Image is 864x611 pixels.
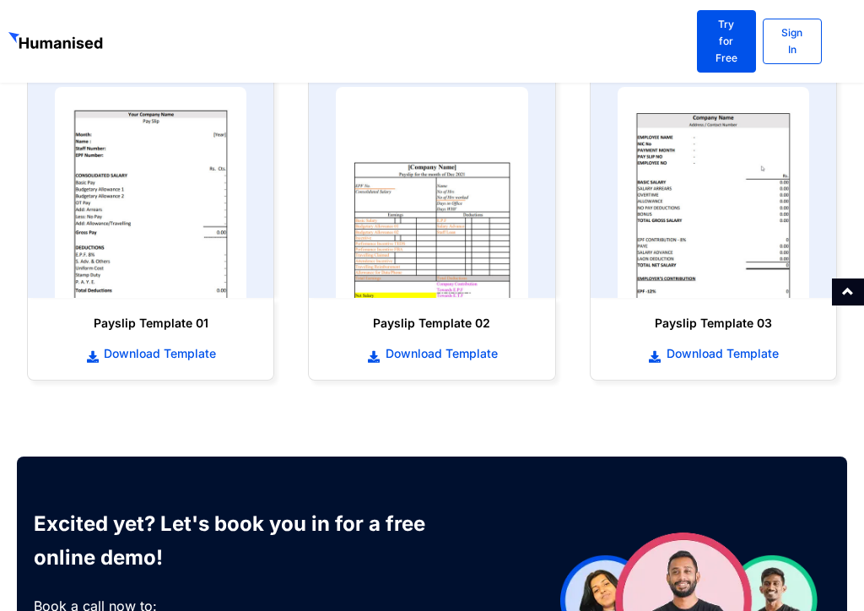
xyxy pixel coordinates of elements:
h6: Payslip Template 03 [607,315,819,332]
a: Download Template [607,344,819,363]
span: Download Template [381,345,498,362]
img: payslip template [55,87,246,298]
span: Download Template [662,345,779,362]
img: payslip template [618,87,809,298]
img: payslip template [336,87,527,298]
h6: Payslip Template 01 [45,315,256,332]
a: Download Template [45,344,256,363]
a: Try for Free [697,10,756,73]
span: Download Template [100,345,216,362]
h3: Excited yet? Let's book you in for a free online demo! [34,507,483,575]
h6: Payslip Template 02 [326,315,537,332]
a: Sign In [763,19,822,64]
img: GetHumanised Logo [8,32,105,52]
a: Download Template [326,344,537,363]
